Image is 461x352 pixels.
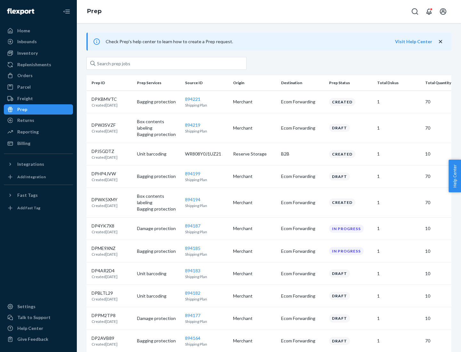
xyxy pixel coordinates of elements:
p: Created [DATE] [92,102,117,108]
div: Created [329,150,355,158]
button: Visit Help Center [395,38,432,45]
p: DPJ5GDTZ [92,148,117,155]
p: Merchant [233,99,276,105]
p: DP4AR2D4 [92,268,117,274]
a: Billing [4,138,73,148]
div: Draft [329,172,350,180]
a: 894182 [185,290,200,296]
p: Ecom Forwarding [281,248,324,254]
a: Settings [4,301,73,312]
a: Home [4,26,73,36]
div: Created [329,198,355,206]
a: Replenishments [4,60,73,70]
a: 894221 [185,96,200,102]
p: Created [DATE] [92,128,117,134]
p: Bagging protection [137,338,180,344]
a: Add Integration [4,172,73,182]
p: Box contents labeling [137,193,180,206]
button: Fast Tags [4,190,73,200]
p: 1 [377,225,420,232]
div: Draft [329,292,350,300]
button: Open Search Box [408,5,421,18]
p: Ecom Forwarding [281,173,324,180]
img: Flexport logo [7,8,34,15]
p: Shipping Plan [185,341,228,347]
p: Created [DATE] [92,155,117,160]
div: Draft [329,124,350,132]
p: DPME9XNZ [92,245,117,252]
p: Shipping Plan [185,203,228,208]
p: WR808Y0J1UZ21 [185,151,228,157]
p: Ecom Forwarding [281,125,324,131]
a: 894199 [185,171,200,176]
p: 1 [377,151,420,157]
ol: breadcrumbs [82,2,107,21]
a: Reporting [4,127,73,137]
a: 894219 [185,122,200,128]
a: Add Fast Tag [4,203,73,213]
a: Prep [4,104,73,115]
p: Ecom Forwarding [281,293,324,299]
p: DPW3SVZF [92,122,117,128]
p: DP4YK7X8 [92,223,117,229]
div: Draft [329,337,350,345]
div: Draft [329,314,350,322]
a: Inventory [4,48,73,58]
p: Created [DATE] [92,274,117,279]
a: 894194 [185,197,200,202]
p: Shipping Plan [185,229,228,235]
th: Prep ID [86,75,134,91]
p: Created [DATE] [92,229,117,235]
p: B2B [281,151,324,157]
p: Created [DATE] [92,296,117,302]
div: Prep [17,106,27,113]
p: 1 [377,173,420,180]
div: Talk to Support [17,314,51,321]
p: Ecom Forwarding [281,270,324,277]
div: Settings [17,303,36,310]
p: Created [DATE] [92,177,117,182]
p: Merchant [233,338,276,344]
p: Created [DATE] [92,341,117,347]
div: Help Center [17,325,43,332]
a: 894185 [185,245,200,251]
p: DP2AVB89 [92,335,117,341]
button: close [437,38,444,45]
p: Merchant [233,270,276,277]
p: Shipping Plan [185,128,228,134]
p: Ecom Forwarding [281,225,324,232]
div: Freight [17,95,33,102]
a: Freight [4,93,73,104]
p: Shipping Plan [185,296,228,302]
p: 1 [377,99,420,105]
p: Damage protection [137,315,180,322]
a: Talk to Support [4,312,73,323]
p: Ecom Forwarding [281,99,324,105]
p: Unit barcoding [137,293,180,299]
p: Bagging protection [137,131,180,138]
a: 894164 [185,335,200,341]
div: In progress [329,225,364,233]
p: Merchant [233,293,276,299]
div: Orders [17,72,33,79]
div: Inbounds [17,38,37,45]
p: Created [DATE] [92,319,117,324]
p: DPKBMVTC [92,96,117,102]
div: Home [17,28,30,34]
button: Integrations [4,159,73,169]
p: Bagging protection [137,99,180,105]
th: Prep Services [134,75,182,91]
button: Open notifications [423,5,435,18]
button: Help Center [449,160,461,192]
p: Damage protection [137,225,180,232]
a: 894187 [185,223,200,228]
th: Destination [279,75,327,91]
a: Inbounds [4,36,73,47]
div: Billing [17,140,30,147]
div: Parcel [17,84,31,90]
a: Parcel [4,82,73,92]
button: Close Navigation [60,5,73,18]
p: Unit barcoding [137,270,180,277]
th: Origin [230,75,279,91]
